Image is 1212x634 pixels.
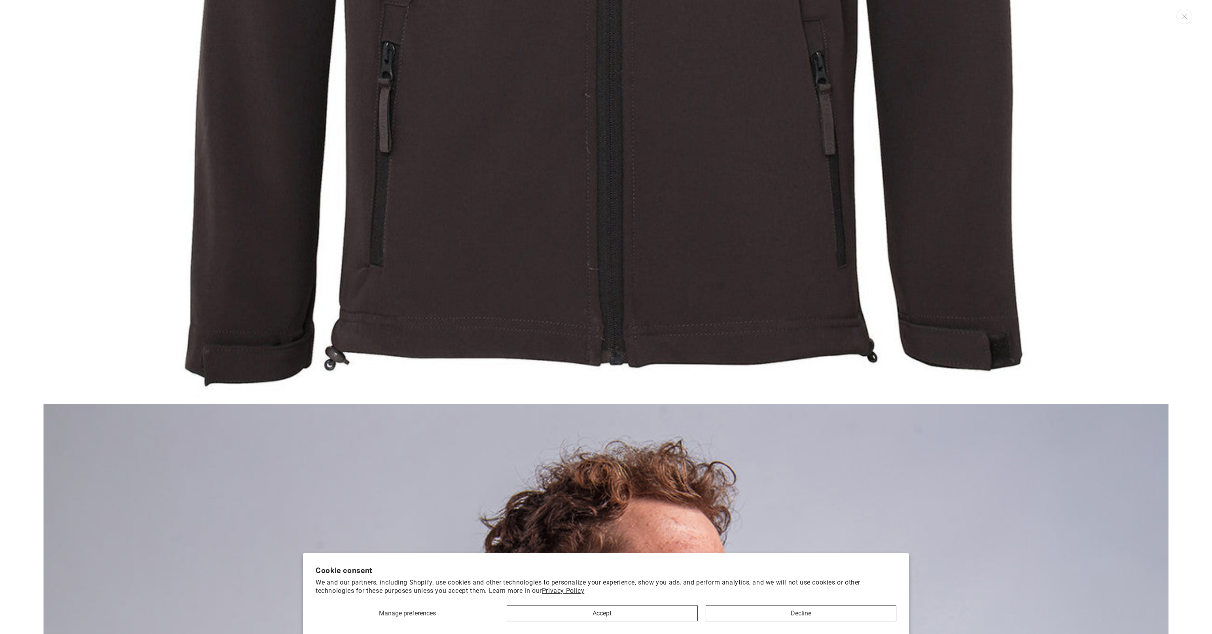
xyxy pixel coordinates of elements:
span: Manage preferences [379,609,436,617]
button: Manage preferences [316,605,499,621]
button: Close [1176,9,1192,24]
button: Decline [706,605,896,621]
h2: Cookie consent [316,566,896,575]
iframe: Chat Widget [1080,549,1212,634]
p: We and our partners, including Shopify, use cookies and other technologies to personalize your ex... [316,579,896,595]
button: Accept [507,605,697,621]
a: Privacy Policy [542,587,584,594]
